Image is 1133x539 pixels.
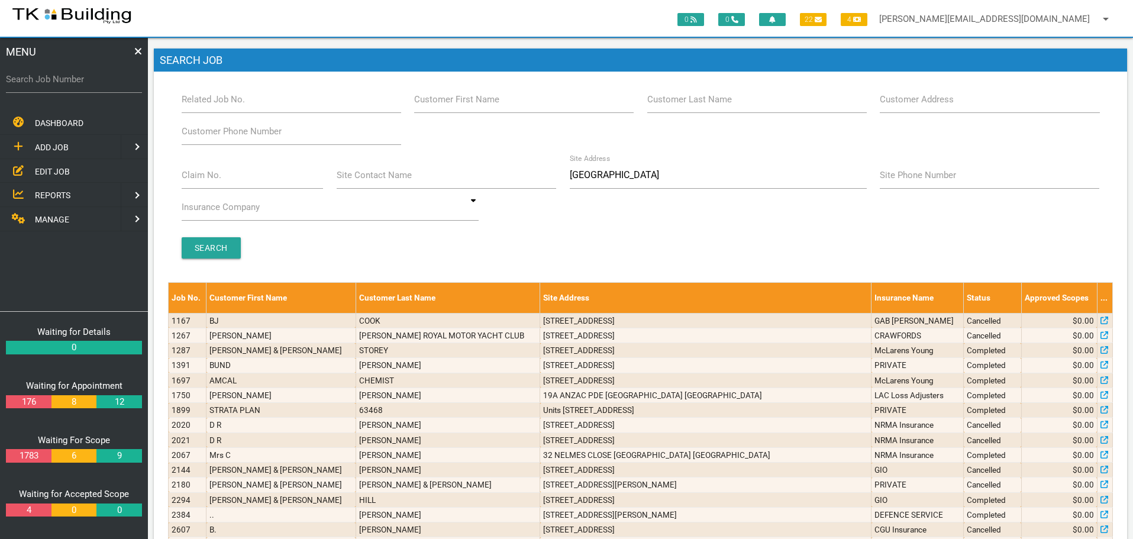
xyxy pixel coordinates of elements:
td: B. [206,522,356,537]
a: 9 [96,449,141,463]
a: 1783 [6,449,51,463]
td: 63468 [356,403,540,418]
a: Waiting for Appointment [26,380,122,391]
td: 2021 [169,433,206,447]
label: Customer Phone Number [182,125,282,138]
span: $0.00 [1073,524,1094,535]
td: HILL [356,492,540,507]
td: 1167 [169,313,206,328]
td: STRATA PLAN [206,403,356,418]
label: Claim No. [182,169,221,182]
td: PRIVATE [871,403,964,418]
td: [STREET_ADDRESS][PERSON_NAME] [540,477,871,492]
span: $0.00 [1073,330,1094,341]
td: NRMA Insurance [871,433,964,447]
td: [STREET_ADDRESS] [540,463,871,477]
td: Cancelled [964,522,1022,537]
td: [PERSON_NAME] [356,447,540,462]
span: 4 [841,13,867,26]
td: PRIVATE [871,358,964,373]
td: Completed [964,447,1022,462]
th: Job No. [169,283,206,313]
span: $0.00 [1073,359,1094,371]
span: $0.00 [1073,419,1094,431]
span: MENU [6,44,36,60]
td: [STREET_ADDRESS] [540,373,871,388]
span: $0.00 [1073,479,1094,490]
td: [PERSON_NAME] [206,328,356,343]
span: $0.00 [1073,315,1094,327]
span: $0.00 [1073,375,1094,386]
td: DEFENCE SERVICE [871,507,964,522]
td: 19A ANZAC PDE [GEOGRAPHIC_DATA] [GEOGRAPHIC_DATA] [540,388,871,402]
td: [STREET_ADDRESS] [540,313,871,328]
td: 2384 [169,507,206,522]
td: GIO [871,492,964,507]
td: [STREET_ADDRESS] [540,328,871,343]
td: Cancelled [964,313,1022,328]
td: Completed [964,388,1022,402]
label: Site Address [570,153,610,164]
td: [PERSON_NAME] [356,463,540,477]
td: 1899 [169,403,206,418]
img: s3file [12,6,132,25]
span: $0.00 [1073,404,1094,416]
td: CHEMIST [356,373,540,388]
td: Units [STREET_ADDRESS] [540,403,871,418]
td: [STREET_ADDRESS] [540,433,871,447]
td: [PERSON_NAME] [356,433,540,447]
label: Related Job No. [182,93,245,106]
td: [PERSON_NAME] [356,418,540,433]
th: Status [964,283,1022,313]
td: Completed [964,358,1022,373]
input: Search [182,237,241,259]
td: McLarens Young [871,373,964,388]
a: 0 [96,504,141,517]
td: [PERSON_NAME] & [PERSON_NAME] [206,492,356,507]
label: Site Phone Number [880,169,956,182]
span: DASHBOARD [35,118,83,128]
td: BJ [206,313,356,328]
span: $0.00 [1073,494,1094,506]
th: ... [1097,283,1112,313]
td: 32 NELMES CLOSE [GEOGRAPHIC_DATA] [GEOGRAPHIC_DATA] [540,447,871,462]
td: [PERSON_NAME] & [PERSON_NAME] [206,477,356,492]
td: GIO [871,463,964,477]
a: 4 [6,504,51,517]
td: Cancelled [964,463,1022,477]
td: [STREET_ADDRESS] [540,522,871,537]
a: Waiting for Accepted Scope [19,489,129,499]
td: .. [206,507,356,522]
td: 2607 [169,522,206,537]
span: $0.00 [1073,449,1094,461]
td: PRIVATE [871,477,964,492]
span: EDIT JOB [35,166,70,176]
span: $0.00 [1073,509,1094,521]
td: Completed [964,343,1022,358]
td: 1391 [169,358,206,373]
th: Customer Last Name [356,283,540,313]
span: ADD JOB [35,143,69,152]
span: 22 [800,13,827,26]
a: 176 [6,395,51,409]
td: LAC Loss Adjusters [871,388,964,402]
td: [PERSON_NAME] [356,522,540,537]
a: Waiting For Scope [38,435,110,446]
span: 0 [718,13,745,26]
span: MANAGE [35,215,69,224]
td: [STREET_ADDRESS] [540,343,871,358]
th: Approved Scopes [1021,283,1097,313]
td: 2067 [169,447,206,462]
label: Customer Address [880,93,954,106]
td: STOREY [356,343,540,358]
a: 8 [51,395,96,409]
a: Waiting for Details [37,327,111,337]
td: Completed [964,492,1022,507]
td: NRMA Insurance [871,447,964,462]
label: Search Job Number [6,73,142,86]
td: Cancelled [964,418,1022,433]
label: Customer Last Name [647,93,732,106]
td: [PERSON_NAME] & [PERSON_NAME] [206,343,356,358]
td: [PERSON_NAME] [356,358,540,373]
td: BUND [206,358,356,373]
